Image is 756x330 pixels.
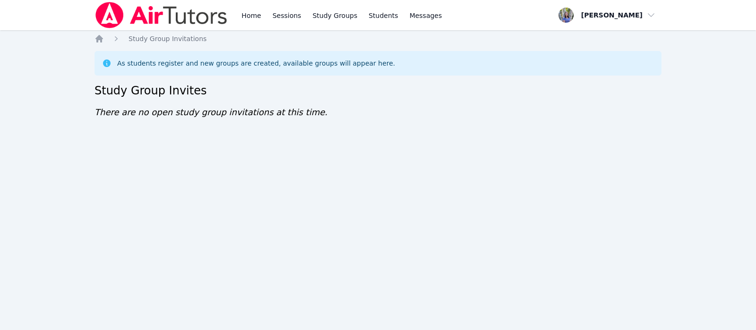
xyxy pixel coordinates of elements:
nav: Breadcrumb [94,34,661,43]
span: Study Group Invitations [129,35,206,42]
span: There are no open study group invitations at this time. [94,107,327,117]
img: Air Tutors [94,2,228,28]
span: Messages [410,11,442,20]
a: Study Group Invitations [129,34,206,43]
h2: Study Group Invites [94,83,661,98]
div: As students register and new groups are created, available groups will appear here. [117,59,395,68]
